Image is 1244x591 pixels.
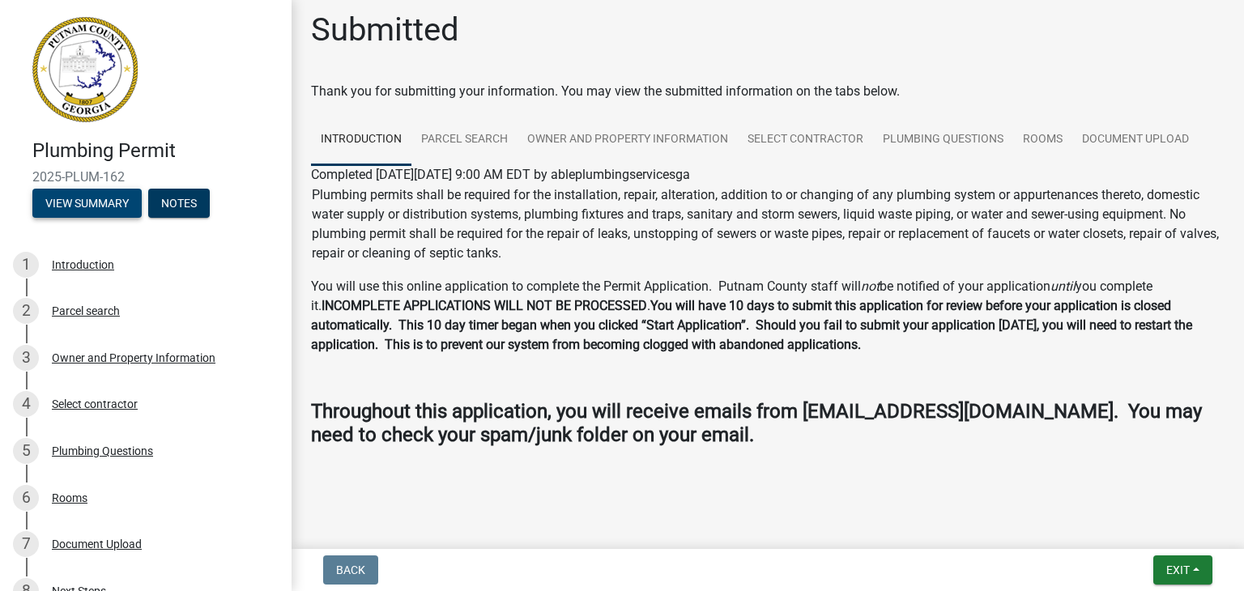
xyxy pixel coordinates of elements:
[1166,563,1190,576] span: Exit
[1050,278,1076,294] i: until
[323,555,378,585] button: Back
[52,492,87,504] div: Rooms
[13,298,39,324] div: 2
[336,563,365,576] span: Back
[311,114,411,166] a: Introduction
[148,198,210,210] wm-modal-confirm: Notes
[311,298,1192,352] strong: You will have 10 days to submit this application for review before your application is closed aut...
[52,259,114,270] div: Introduction
[52,305,120,317] div: Parcel search
[1072,114,1199,166] a: Document Upload
[52,398,138,410] div: Select contractor
[1013,114,1072,166] a: Rooms
[311,11,459,49] h1: Submitted
[311,185,1225,264] td: Plumbing permits shall be required for the installation, repair, alteration, addition to or chang...
[311,277,1225,355] p: You will use this online application to complete the Permit Application. Putnam County staff will...
[52,538,142,550] div: Document Upload
[32,189,142,218] button: View Summary
[32,17,138,122] img: Putnam County, Georgia
[32,169,259,185] span: 2025-PLUM-162
[13,485,39,511] div: 6
[148,189,210,218] button: Notes
[52,445,153,457] div: Plumbing Questions
[52,352,215,364] div: Owner and Property Information
[32,198,142,210] wm-modal-confirm: Summary
[13,252,39,278] div: 1
[13,391,39,417] div: 4
[1153,555,1212,585] button: Exit
[13,438,39,464] div: 5
[32,139,279,163] h4: Plumbing Permit
[311,167,690,182] span: Completed [DATE][DATE] 9:00 AM EDT by ableplumbingservicesga
[311,400,1202,446] strong: Throughout this application, you will receive emails from [EMAIL_ADDRESS][DOMAIN_NAME]. You may n...
[322,298,647,313] strong: INCOMPLETE APPLICATIONS WILL NOT BE PROCESSED
[311,82,1225,101] div: Thank you for submitting your information. You may view the submitted information on the tabs below.
[411,114,518,166] a: Parcel search
[861,278,880,294] i: not
[518,114,738,166] a: Owner and Property Information
[738,114,873,166] a: Select contractor
[13,345,39,371] div: 3
[13,531,39,557] div: 7
[873,114,1013,166] a: Plumbing Questions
